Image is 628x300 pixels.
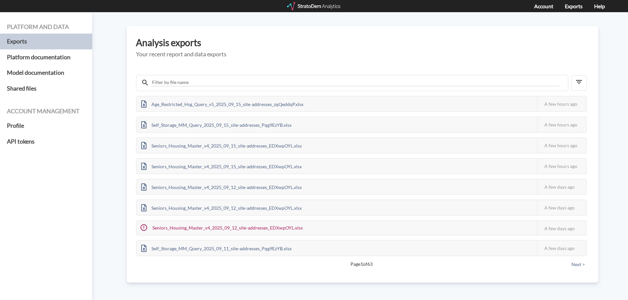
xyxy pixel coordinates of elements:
[137,121,296,127] a: Self_Storage_MM_Query_2025_09_15_site-addresses_Pqg9EzYB.xlsx
[569,261,587,268] button: Next >
[137,138,306,153] div: Seniors_Housing_Master_v4_2025_09_15_site-addresses_EDXwpOYL.xlsx
[7,34,85,49] a: Exports
[137,200,306,215] div: Seniors_Housing_Master_v4_2025_09_12_site-addresses_EDXwpOYL.xlsx
[137,179,306,194] div: Seniors_Housing_Master_v4_2025_09_12_site-addresses_EDXwpOYL.xlsx
[537,179,586,194] div: A few days ago
[136,51,589,58] h5: Your recent report and data exports
[136,38,589,48] h3: Analysis exports
[537,117,586,132] div: A few hours ago
[159,261,564,267] span: Page 1 of 63
[137,96,308,111] div: Age_Restricted_Hsg_Query_v5_2025_09_15_site-addresses_zqQeddqP.xlsx
[594,3,605,9] a: Help
[7,65,85,81] a: Model documentation
[137,183,306,189] a: Seniors_Housing_Master_v4_2025_09_12_site-addresses_EDXwpOYL.xlsx
[137,221,307,235] div: Seniors_Housing_Master_v4_2025_09_12_site-addresses_EDXwpOYL.xlsx
[137,163,306,168] a: Seniors_Housing_Master_v4_2025_09_15_site-addresses_EDXwpOYL.xlsx
[537,138,586,153] div: A few hours ago
[7,49,85,65] a: Platform documentation
[137,204,306,210] a: Seniors_Housing_Master_v4_2025_09_12_site-addresses_EDXwpOYL.xlsx
[137,245,296,250] a: Self_Storage_MM_Query_2025_09_11_site-addresses_Pqg9EzYB.xlsx
[534,3,553,9] a: Account
[137,100,308,106] a: Age_Restricted_Hsg_Query_v5_2025_09_15_site-addresses_zqQeddqP.xlsx
[137,117,296,132] div: Self_Storage_MM_Query_2025_09_15_site-addresses_Pqg9EzYB.xlsx
[137,159,306,174] div: Seniors_Housing_Master_v4_2025_09_15_site-addresses_EDXwpOYL.xlsx
[7,118,85,134] a: Profile
[137,142,306,148] a: Seniors_Housing_Master_v4_2025_09_15_site-addresses_EDXwpOYL.xlsx
[7,24,85,30] h4: Platform and data
[537,241,586,256] div: A few days ago
[537,221,586,236] div: A few days ago
[7,81,85,96] a: Shared files
[537,159,586,174] div: A few hours ago
[537,200,586,215] div: A few days ago
[537,96,586,111] div: A few hours ago
[151,79,560,86] input: Filter by file name
[7,134,85,150] a: API tokens
[7,108,85,115] h4: Account management
[565,3,583,9] a: Exports
[137,241,296,256] div: Self_Storage_MM_Query_2025_09_11_site-addresses_Pqg9EzYB.xlsx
